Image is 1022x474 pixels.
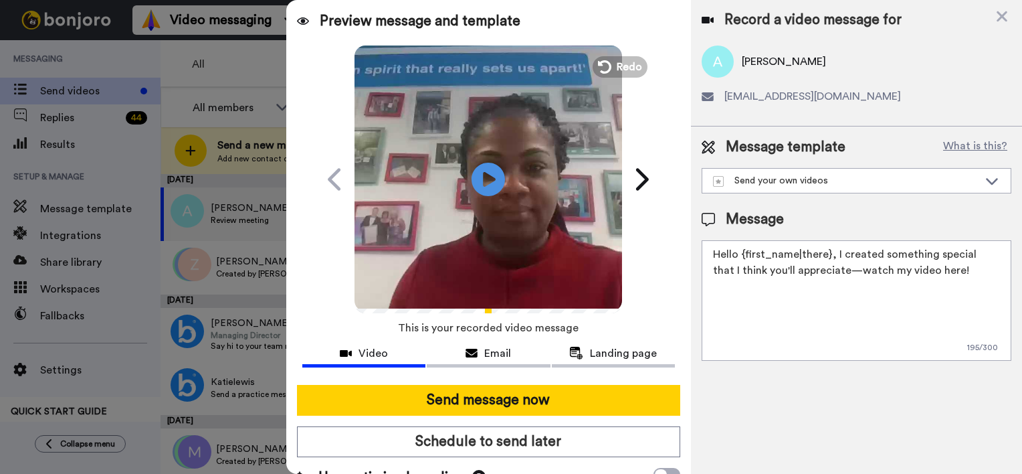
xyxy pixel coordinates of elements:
span: [EMAIL_ADDRESS][DOMAIN_NAME] [724,88,901,104]
span: Message template [726,137,845,157]
span: This is your recorded video message [398,313,579,343]
button: What is this? [939,137,1011,157]
textarea: Hello {first_name|there}, I created something special that I think you'll appreciate—watch my vid... [702,240,1011,361]
span: Message [726,210,784,230]
span: Video [359,345,388,362]
div: Send your own videos [713,174,979,187]
img: demo-template.svg [713,176,724,187]
button: Schedule to send later [297,426,680,457]
span: Landing page [590,345,657,362]
span: Email [484,345,511,362]
button: Send message now [297,385,680,416]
